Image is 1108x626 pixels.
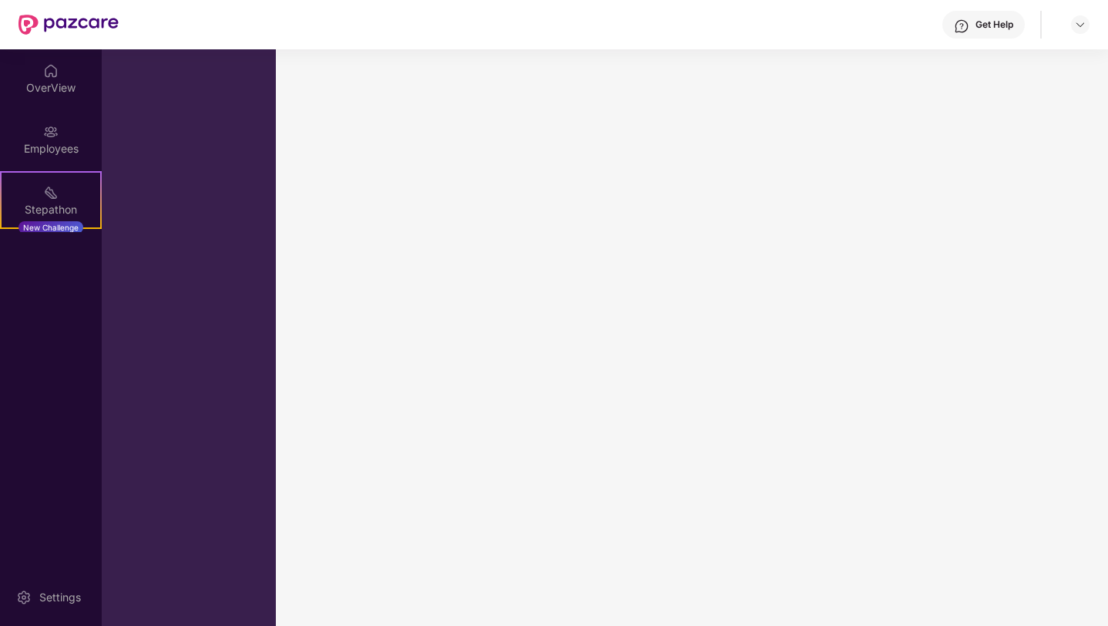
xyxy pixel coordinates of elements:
img: svg+xml;base64,PHN2ZyBpZD0iRW1wbG95ZWVzIiB4bWxucz0iaHR0cDovL3d3dy53My5vcmcvMjAwMC9zdmciIHdpZHRoPS... [43,124,59,140]
img: New Pazcare Logo [18,15,119,35]
img: svg+xml;base64,PHN2ZyBpZD0iSG9tZSIgeG1sbnM9Imh0dHA6Ly93d3cudzMub3JnLzIwMDAvc3ZnIiB3aWR0aD0iMjAiIG... [43,63,59,79]
img: svg+xml;base64,PHN2ZyB4bWxucz0iaHR0cDovL3d3dy53My5vcmcvMjAwMC9zdmciIHdpZHRoPSIyMSIgaGVpZ2h0PSIyMC... [43,185,59,200]
div: Settings [35,590,86,605]
div: Stepathon [2,202,100,217]
img: svg+xml;base64,PHN2ZyBpZD0iSGVscC0zMngzMiIgeG1sbnM9Imh0dHA6Ly93d3cudzMub3JnLzIwMDAvc3ZnIiB3aWR0aD... [954,19,969,34]
img: svg+xml;base64,PHN2ZyBpZD0iRHJvcGRvd24tMzJ4MzIiIHhtbG5zPSJodHRwOi8vd3d3LnczLm9yZy8yMDAwL3N2ZyIgd2... [1074,19,1086,31]
div: Get Help [975,19,1013,31]
div: New Challenge [18,221,83,234]
img: svg+xml;base64,PHN2ZyBpZD0iU2V0dGluZy0yMHgyMCIgeG1sbnM9Imh0dHA6Ly93d3cudzMub3JnLzIwMDAvc3ZnIiB3aW... [16,590,32,605]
